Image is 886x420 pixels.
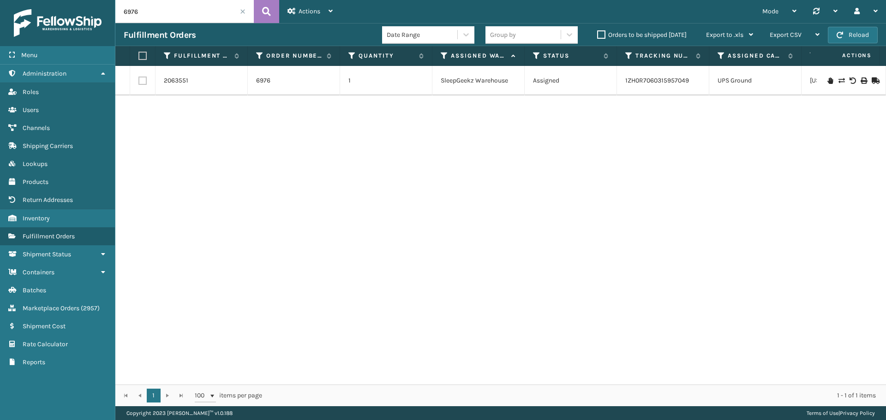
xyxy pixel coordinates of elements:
[432,66,525,95] td: SleepGeekz Warehouse
[762,7,778,15] span: Mode
[126,406,233,420] p: Copyright 2023 [PERSON_NAME]™ v 1.0.188
[828,27,878,43] button: Reload
[195,389,262,402] span: items per page
[21,51,37,59] span: Menu
[813,48,877,63] span: Actions
[387,30,458,40] div: Date Range
[635,52,691,60] label: Tracking Number
[451,52,507,60] label: Assigned Warehouse
[525,66,617,95] td: Assigned
[23,70,66,77] span: Administration
[807,410,838,416] a: Terms of Use
[81,304,100,312] span: ( 2957 )
[299,7,320,15] span: Actions
[359,52,414,60] label: Quantity
[23,142,73,150] span: Shipping Carriers
[543,52,599,60] label: Status
[23,286,46,294] span: Batches
[23,178,48,186] span: Products
[23,124,50,132] span: Channels
[770,31,802,39] span: Export CSV
[709,66,802,95] td: UPS Ground
[490,30,516,40] div: Group by
[14,9,102,37] img: logo
[838,77,844,84] i: Change shipping
[174,52,230,60] label: Fulfillment Order Id
[23,196,73,204] span: Return Addresses
[706,31,743,39] span: Export to .xls
[728,52,784,60] label: Assigned Carrier Service
[23,268,54,276] span: Containers
[23,106,39,114] span: Users
[23,304,79,312] span: Marketplace Orders
[597,31,687,39] label: Orders to be shipped [DATE]
[23,340,68,348] span: Rate Calculator
[807,406,875,420] div: |
[850,77,855,84] i: Void Label
[340,66,432,95] td: 1
[124,30,196,41] h3: Fulfillment Orders
[827,77,833,84] i: On Hold
[195,391,209,400] span: 100
[23,88,39,96] span: Roles
[256,76,270,85] a: 6976
[872,77,877,84] i: Mark as Shipped
[23,232,75,240] span: Fulfillment Orders
[23,160,48,168] span: Lookups
[861,77,866,84] i: Print Label
[23,214,50,222] span: Inventory
[23,250,71,258] span: Shipment Status
[266,52,322,60] label: Order Number
[840,410,875,416] a: Privacy Policy
[147,389,161,402] a: 1
[275,391,876,400] div: 1 - 1 of 1 items
[23,322,66,330] span: Shipment Cost
[625,77,689,84] a: 1ZH0R7060315957049
[164,76,188,85] a: 2063551
[23,358,45,366] span: Reports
